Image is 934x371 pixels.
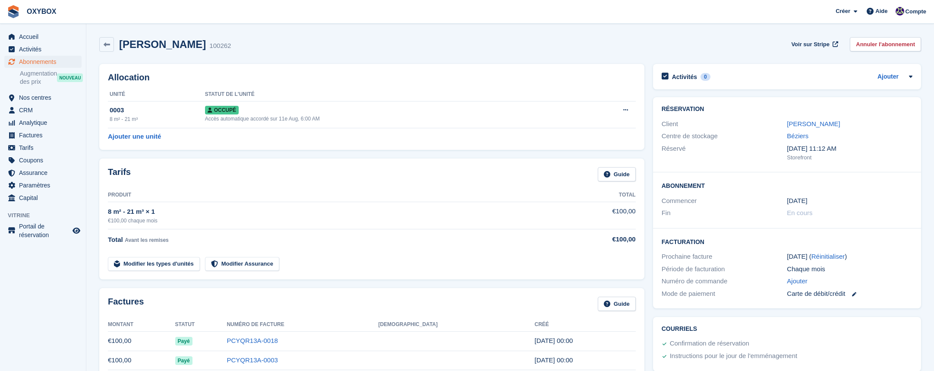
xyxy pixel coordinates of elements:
div: Client [662,119,787,129]
div: Confirmation de réservation [670,339,749,349]
span: Occupé [205,106,239,114]
span: Payé [175,337,192,346]
h2: Courriels [662,326,912,333]
h2: Abonnement [662,181,912,190]
span: Capital [19,192,71,204]
a: menu [4,104,82,116]
div: 8 m² - 21 m³ [110,115,205,123]
a: Réinitialiser [811,253,845,260]
span: Analytique [19,117,71,129]
td: €100,00 [108,331,175,351]
time: 2025-08-10 22:00:29 UTC [535,356,573,364]
h2: [PERSON_NAME] [119,38,206,50]
span: Assurance [19,167,71,179]
div: Storefront [787,153,912,162]
th: Unité [108,88,205,101]
a: OXYBOX [23,4,60,19]
div: 8 m² - 21 m³ × 1 [108,207,572,217]
span: Nos centres [19,92,71,104]
span: Abonnements [19,56,71,68]
a: menu [4,192,82,204]
a: Modifier les types d'unités [108,257,200,271]
div: €100,00 chaque mois [108,217,572,225]
th: Total [572,188,636,202]
span: Créer [836,7,850,16]
div: Fin [662,208,787,218]
span: Paramètres [19,179,71,191]
span: Activités [19,43,71,55]
div: Commencer [662,196,787,206]
a: menu [4,56,82,68]
div: Accès automatique accordé sur 11e Aug, 6:00 AM [205,115,577,123]
a: PCYQR13A-0003 [227,356,278,364]
div: Prochaine facture [662,252,787,262]
th: Statut de l'unité [205,88,577,101]
span: Vitrine [8,211,86,220]
div: 100262 [209,41,231,51]
div: 0003 [110,105,205,115]
a: [PERSON_NAME] [787,120,840,127]
div: Réservé [662,144,787,162]
h2: Tarifs [108,167,131,181]
a: Augmentation des prix NOUVEAU [20,69,82,86]
time: 2025-08-10 22:00:00 UTC [787,196,807,206]
span: Payé [175,356,192,365]
a: menu [4,142,82,154]
span: Compte [906,7,926,16]
div: €100,00 [572,235,636,244]
a: Béziers [787,132,808,140]
div: Mode de paiement [662,289,787,299]
th: Montant [108,318,175,332]
div: [DATE] ( ) [787,252,912,262]
a: menu [4,222,82,239]
a: Guide [598,297,636,311]
img: stora-icon-8386f47178a22dfd0bd8f6a31ec36ba5ce8667c1dd55bd0f319d3a0aa187defe.svg [7,5,20,18]
th: [DEMOGRAPHIC_DATA] [378,318,534,332]
a: Ajouter une unité [108,132,161,142]
a: menu [4,154,82,166]
a: Annuler l'abonnement [850,37,921,51]
a: menu [4,129,82,141]
div: Numéro de commande [662,276,787,286]
span: Augmentation des prix [20,70,57,86]
div: [DATE] 11:12 AM [787,144,912,154]
a: Boutique d'aperçu [71,225,82,236]
div: NOUVEAU [57,73,83,82]
a: Guide [598,167,636,181]
th: Numéro de facture [227,318,378,332]
span: Avant les remises [125,237,169,243]
img: Yoann REGAL [896,7,904,16]
a: Ajouter [877,72,899,82]
a: Modifier Assurance [205,257,279,271]
a: menu [4,43,82,55]
span: Aide [875,7,887,16]
th: Produit [108,188,572,202]
div: Chaque mois [787,264,912,274]
div: Carte de débit/crédit [787,289,912,299]
h2: Factures [108,297,144,311]
h2: Activités [672,73,697,81]
span: Portail de réservation [19,222,71,239]
a: menu [4,179,82,191]
span: Tarifs [19,142,71,154]
span: CRM [19,104,71,116]
h2: Facturation [662,237,912,246]
span: Accueil [19,31,71,43]
a: Voir sur Stripe [788,37,839,51]
td: €100,00 [572,202,636,229]
a: menu [4,31,82,43]
span: En cours [787,209,812,216]
div: 0 [700,73,710,81]
span: Coupons [19,154,71,166]
th: Créé [535,318,636,332]
div: Période de facturation [662,264,787,274]
a: Ajouter [787,276,808,286]
span: Voir sur Stripe [791,40,830,49]
div: Centre de stockage [662,131,787,141]
time: 2025-09-10 22:00:01 UTC [535,337,573,344]
span: Total [108,236,123,243]
h2: Allocation [108,73,636,82]
h2: Réservation [662,106,912,113]
td: €100,00 [108,351,175,370]
a: menu [4,117,82,129]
